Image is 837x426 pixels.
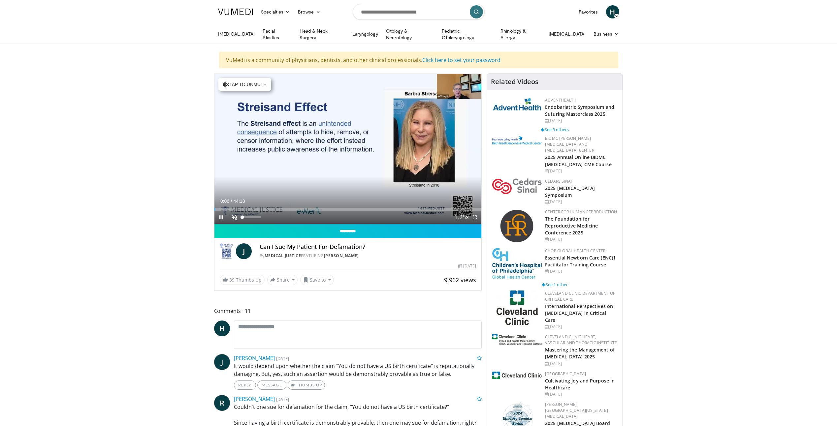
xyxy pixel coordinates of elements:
a: 39 Thumbs Up [220,275,265,285]
img: 5c3c682d-da39-4b33-93a5-b3fb6ba9580b.jpg.150x105_q85_autocrop_double_scale_upscale_version-0.2.jpg [492,97,542,111]
small: [DATE] [276,355,289,361]
a: AdventHealth [545,97,576,103]
h4: Related Videos [491,78,538,86]
a: Click here to set your password [422,56,500,64]
a: Cleveland Clinic Department of Critical Care [545,290,615,302]
a: [MEDICAL_DATA] [214,27,259,41]
a: Cultivating Joy and Purpose in Healthcare [545,378,615,391]
a: Favorites [575,5,602,18]
div: Progress Bar [214,208,482,211]
div: [DATE] [545,168,617,174]
a: The Foundation for Reproductive Medicine Conference 2025 [545,216,598,236]
img: 5f0cf59e-536a-4b30-812c-ea06339c9532.jpg.150x105_q85_autocrop_double_scale_upscale_version-0.2.jpg [497,290,538,325]
a: Browse [294,5,324,18]
img: c058e059-5986-4522-8e32-16b7599f4943.png.150x105_q85_autocrop_double_scale_upscale_version-0.2.png [500,209,534,244]
img: c96b19ec-a48b-46a9-9095-935f19585444.png.150x105_q85_autocrop_double_scale_upscale_version-0.2.png [492,136,542,144]
a: Otology & Neurotology [382,28,438,41]
a: Endobariatric Symposium and Suturing Masterclass 2025 [545,104,614,117]
a: Message [257,380,286,390]
a: Business [590,27,623,41]
a: 2025 Annual Online BIDMC [MEDICAL_DATA] CME Course [545,154,612,167]
a: [PERSON_NAME][GEOGRAPHIC_DATA][US_STATE][MEDICAL_DATA] [545,402,608,419]
small: [DATE] [276,396,289,402]
span: Comments 11 [214,307,482,315]
a: CHOP Global Health Center [545,248,605,254]
img: Medical Justice [220,243,233,259]
div: [DATE] [545,236,617,242]
div: [DATE] [545,268,617,274]
video-js: Video Player [214,74,482,224]
span: 44:18 [233,198,245,204]
button: Playback Rate [455,211,468,224]
a: See 1 other [542,282,568,288]
a: BIDMC [PERSON_NAME][MEDICAL_DATA] and [MEDICAL_DATA] Center [545,136,594,153]
a: Mastering the Management of [MEDICAL_DATA] 2025 [545,347,615,360]
a: H [214,320,230,336]
div: By FEATURING [260,253,476,259]
div: VuMedi is a community of physicians, dentists, and other clinical professionals. [219,52,618,68]
a: [PERSON_NAME] [234,395,275,403]
a: International Perspectives on [MEDICAL_DATA] in Critical Care [545,303,613,323]
span: / [231,198,232,204]
button: Pause [214,211,228,224]
div: [DATE] [545,118,617,124]
img: VuMedi Logo [218,9,253,15]
div: Volume Level [242,216,261,218]
img: 8fbf8b72-0f77-40e1-90f4-9648163fd298.jpg.150x105_q85_autocrop_double_scale_upscale_version-0.2.jpg [492,248,542,279]
a: See 3 others [541,127,569,133]
a: Cedars Sinai [545,178,572,184]
h4: Can I Sue My Patient For Defamation? [260,243,476,251]
a: Head & Neck Surgery [296,28,348,41]
a: Essential Newborn Care (ENC)1 Facilitator Training Course [545,255,616,268]
span: 9,962 views [444,276,476,284]
a: [PERSON_NAME] [324,253,359,259]
a: [PERSON_NAME] [234,354,275,362]
div: [DATE] [545,361,617,367]
a: [GEOGRAPHIC_DATA] [545,371,586,377]
img: 7e905080-f4a2-4088-8787-33ce2bef9ada.png.150x105_q85_autocrop_double_scale_upscale_version-0.2.png [492,178,542,194]
a: Center for Human Reproduction [545,209,617,215]
p: It would depend upon whether the claim "You do not have a US birth certificate" is reputationally... [234,362,482,378]
div: [DATE] [545,391,617,397]
a: H [606,5,619,18]
a: Laryngology [348,27,382,41]
div: [DATE] [458,263,476,269]
a: Cleveland Clinic Heart, Vascular and Thoracic Institute [545,334,617,346]
img: 1ef99228-8384-4f7a-af87-49a18d542794.png.150x105_q85_autocrop_double_scale_upscale_version-0.2.jpg [492,372,542,379]
a: [MEDICAL_DATA] [545,27,590,41]
a: Rhinology & Allergy [497,28,545,41]
span: 39 [229,277,235,283]
a: Specialties [257,5,294,18]
div: [DATE] [545,324,617,330]
a: J [214,354,230,370]
button: Save to [300,275,334,285]
a: Facial Plastics [259,28,296,41]
button: Tap to unmute [218,78,271,91]
img: d536a004-a009-4cb9-9ce6-f9f56c670ef5.jpg.150x105_q85_autocrop_double_scale_upscale_version-0.2.jpg [492,334,542,345]
button: Fullscreen [468,211,481,224]
span: 0:06 [220,198,229,204]
a: 2025 [MEDICAL_DATA] Symposium [545,185,595,198]
button: Share [267,275,298,285]
a: Thumbs Up [288,380,325,390]
a: Medical Justice [265,253,301,259]
div: [DATE] [545,199,617,205]
a: J [236,243,252,259]
button: Unmute [228,211,241,224]
a: Reply [234,380,256,390]
a: R [214,395,230,411]
input: Search topics, interventions [353,4,485,20]
a: Pediatric Otolaryngology [438,28,497,41]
